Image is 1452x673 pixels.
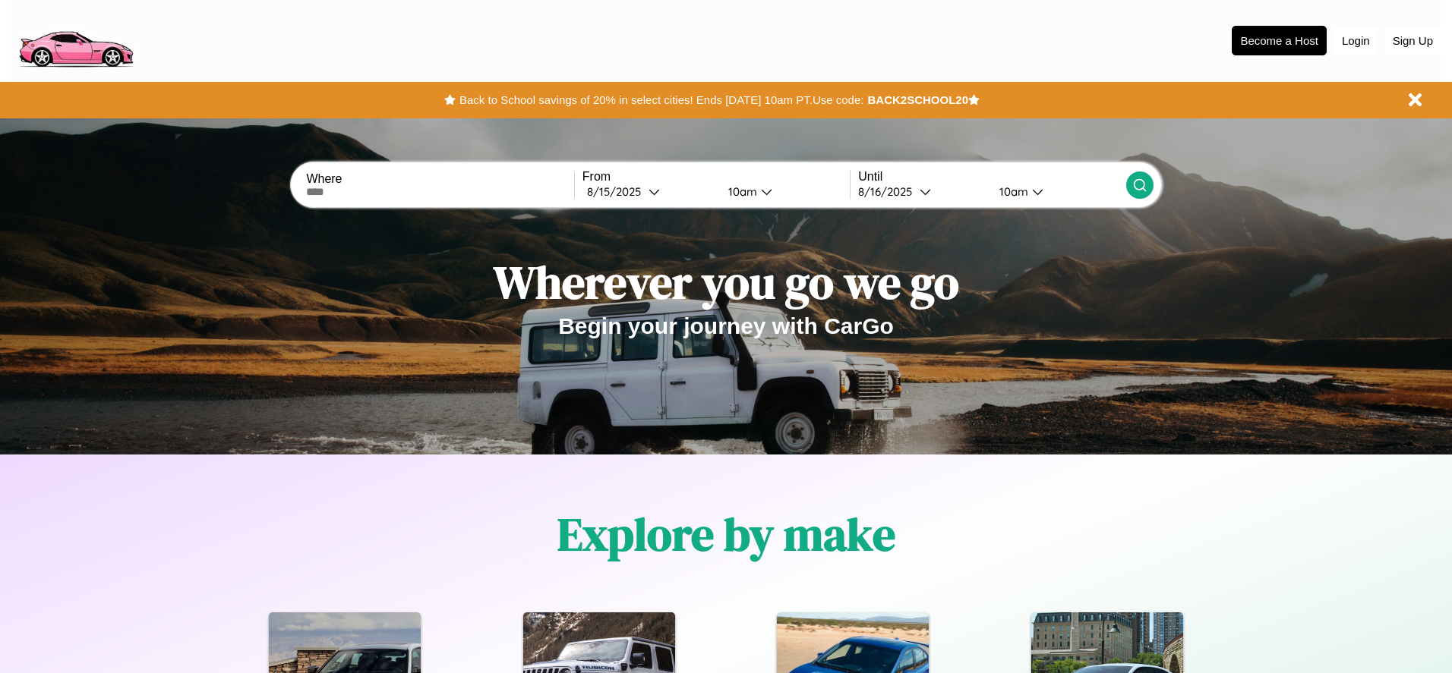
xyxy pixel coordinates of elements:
button: 10am [987,184,1125,200]
label: Until [858,170,1125,184]
button: Sign Up [1385,27,1441,55]
div: 10am [992,184,1032,199]
label: Where [306,172,573,186]
label: From [582,170,850,184]
div: 10am [721,184,761,199]
button: Login [1334,27,1378,55]
b: BACK2SCHOOL20 [867,93,968,106]
button: 10am [716,184,850,200]
button: 8/15/2025 [582,184,716,200]
div: 8 / 16 / 2025 [858,184,920,199]
button: Back to School savings of 20% in select cities! Ends [DATE] 10am PT.Use code: [456,90,867,111]
h1: Explore by make [557,503,895,565]
button: Become a Host [1232,26,1327,55]
img: logo [11,8,140,71]
div: 8 / 15 / 2025 [587,184,649,199]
